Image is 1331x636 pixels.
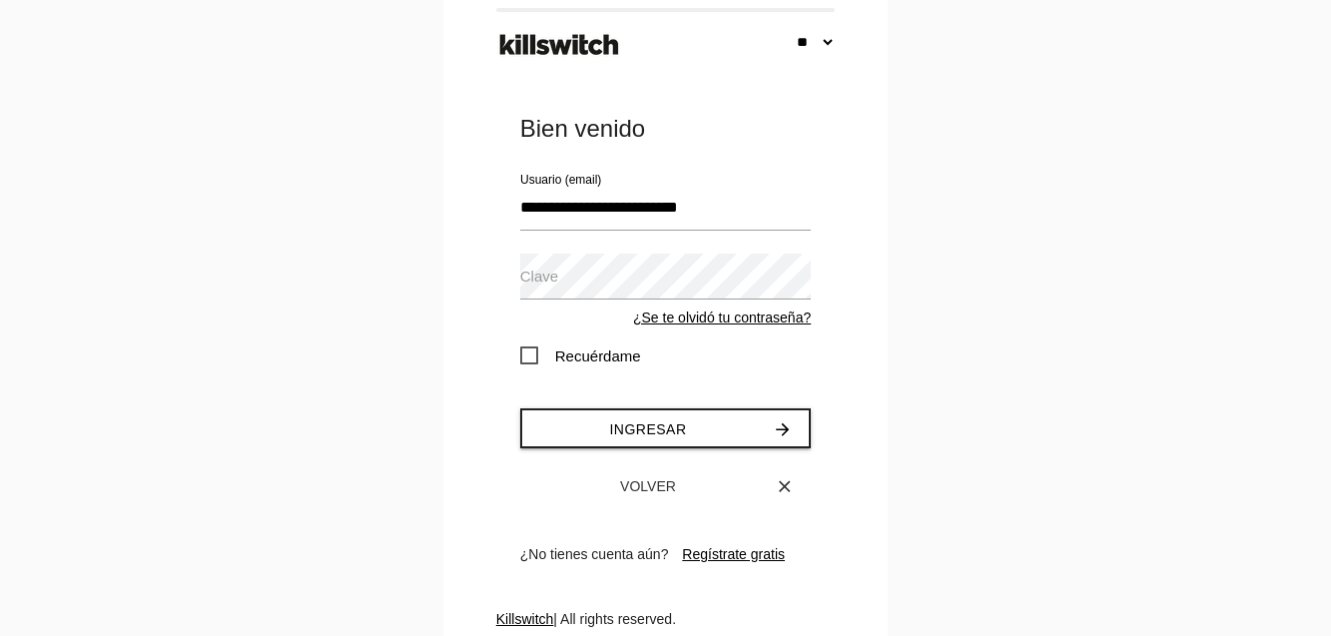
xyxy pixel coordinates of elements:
[620,478,676,494] span: Volver
[520,546,669,562] span: ¿No tienes cuenta aún?
[520,343,641,368] span: Recuérdame
[773,410,793,448] i: arrow_forward
[682,546,785,562] a: Regístrate gratis
[609,421,686,437] span: Ingresar
[520,113,811,145] div: Bien venido
[520,408,811,448] button: Ingresararrow_forward
[520,266,558,289] label: Clave
[495,27,623,63] img: ks-logo-black-footer.png
[496,611,554,627] a: Killswitch
[520,171,601,189] label: Usuario (email)
[633,310,811,325] a: ¿Se te olvidó tu contraseña?
[775,468,795,504] i: close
